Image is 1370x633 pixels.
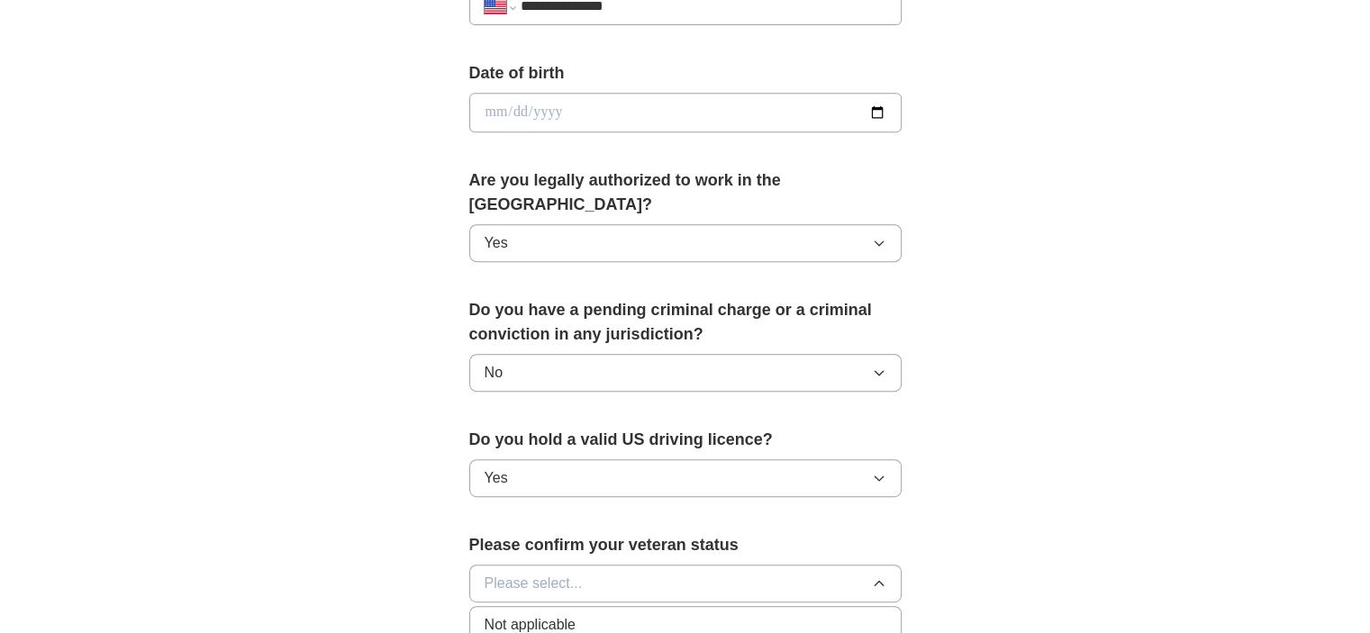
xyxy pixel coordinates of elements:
[469,565,902,602] button: Please select...
[469,459,902,497] button: Yes
[469,428,902,452] label: Do you hold a valid US driving licence?
[469,298,902,347] label: Do you have a pending criminal charge or a criminal conviction in any jurisdiction?
[485,232,508,254] span: Yes
[469,224,902,262] button: Yes
[469,533,902,557] label: Please confirm your veteran status
[469,354,902,392] button: No
[485,467,508,489] span: Yes
[485,362,503,384] span: No
[485,573,583,594] span: Please select...
[469,61,902,86] label: Date of birth
[469,168,902,217] label: Are you legally authorized to work in the [GEOGRAPHIC_DATA]?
